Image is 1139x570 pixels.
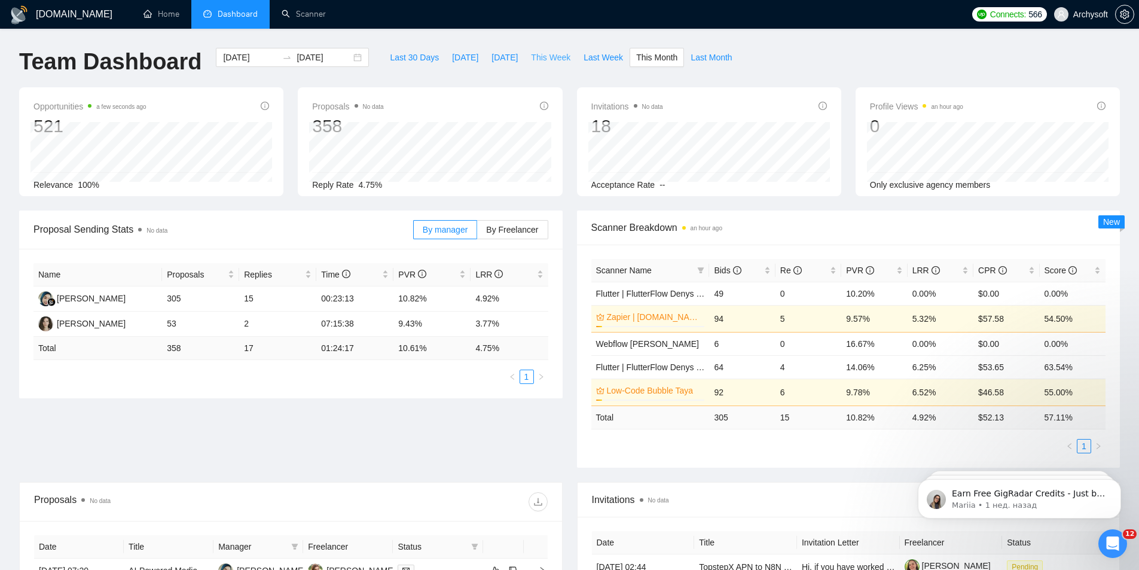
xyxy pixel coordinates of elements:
[33,263,162,286] th: Name
[321,270,350,279] span: Time
[485,48,524,67] button: [DATE]
[398,540,466,553] span: Status
[684,48,738,67] button: Last Month
[591,99,663,114] span: Invitations
[714,266,741,275] span: Bids
[57,317,126,330] div: [PERSON_NAME]
[973,282,1039,305] td: $0.00
[1040,332,1106,355] td: 0.00%
[841,355,907,379] td: 14.06%
[846,266,874,275] span: PVR
[1123,529,1137,539] span: 12
[494,270,503,278] span: info-circle
[312,115,383,138] div: 358
[218,540,286,553] span: Manager
[316,337,393,360] td: 01:24:17
[1116,10,1134,19] span: setting
[505,370,520,384] button: left
[282,9,326,19] a: searchScanner
[912,266,940,275] span: LRR
[584,51,623,64] span: Last Week
[223,51,277,64] input: Start date
[1045,266,1077,275] span: Score
[1077,439,1091,453] li: 1
[393,286,471,312] td: 10.82%
[19,48,201,76] h1: Team Dashboard
[697,267,704,274] span: filter
[90,498,111,504] span: No data
[973,332,1039,355] td: $0.00
[297,51,351,64] input: End date
[471,286,548,312] td: 4.92%
[239,263,316,286] th: Replies
[973,406,1039,429] td: $ 52.13
[1040,355,1106,379] td: 63.54%
[520,370,534,384] li: 1
[709,379,775,406] td: 92
[534,370,548,384] li: Next Page
[239,337,316,360] td: 17
[418,270,426,278] span: info-circle
[780,266,802,275] span: Re
[289,538,301,556] span: filter
[78,180,99,190] span: 100%
[143,9,179,19] a: homeHome
[33,99,146,114] span: Opportunities
[1091,439,1106,453] li: Next Page
[691,225,722,231] time: an hour ago
[390,51,439,64] span: Last 30 Days
[775,379,841,406] td: 6
[709,282,775,305] td: 49
[694,531,797,554] th: Title
[534,370,548,384] button: right
[34,535,124,559] th: Date
[291,543,298,550] span: filter
[359,180,383,190] span: 4.75%
[531,51,570,64] span: This Week
[630,48,684,67] button: This Month
[342,270,350,278] span: info-circle
[990,8,1026,21] span: Connects:
[509,373,516,380] span: left
[218,9,258,19] span: Dashboard
[1115,5,1134,24] button: setting
[239,286,316,312] td: 15
[1077,440,1091,453] a: 1
[203,10,212,18] span: dashboard
[866,266,874,275] span: info-circle
[1115,10,1134,19] a: setting
[1091,439,1106,453] button: right
[1097,102,1106,110] span: info-circle
[931,103,963,110] time: an hour ago
[38,291,53,306] img: NA
[162,286,239,312] td: 305
[841,379,907,406] td: 9.78%
[38,318,126,328] a: AS[PERSON_NAME]
[908,406,973,429] td: 4.92 %
[1103,217,1120,227] span: New
[398,270,426,279] span: PVR
[505,370,520,384] li: Previous Page
[1095,443,1102,450] span: right
[775,406,841,429] td: 15
[146,227,167,234] span: No data
[908,305,973,332] td: 5.32%
[486,225,538,234] span: By Freelancer
[659,180,665,190] span: --
[445,48,485,67] button: [DATE]
[870,99,963,114] span: Profile Views
[471,312,548,337] td: 3.77%
[978,266,1006,275] span: CPR
[733,266,741,275] span: info-circle
[1040,379,1106,406] td: 55.00%
[312,99,383,114] span: Proposals
[312,180,353,190] span: Reply Rate
[973,355,1039,379] td: $53.65
[1002,531,1105,554] th: Status
[841,305,907,332] td: 9.57%
[577,48,630,67] button: Last Week
[10,5,29,25] img: logo
[96,103,146,110] time: a few seconds ago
